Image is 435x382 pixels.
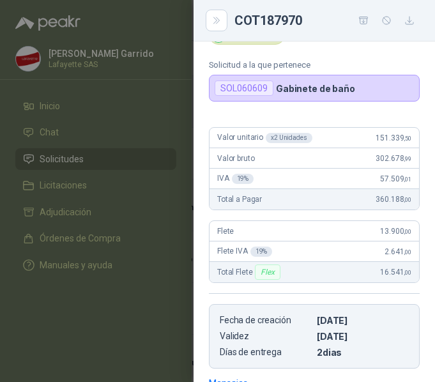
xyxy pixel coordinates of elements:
p: Días de entrega [220,347,312,358]
p: Validez [220,331,312,342]
span: Valor bruto [217,154,254,163]
span: Total Flete [217,264,283,280]
span: ,01 [404,176,411,183]
span: ,00 [404,248,411,256]
span: IVA [217,174,254,184]
div: 19 % [250,247,273,257]
span: Valor unitario [217,133,312,143]
span: Flete [217,227,234,236]
p: [DATE] [317,315,409,326]
div: COT187970 [234,10,420,31]
span: Flete IVA [217,247,272,257]
div: Flex [255,264,280,280]
button: Close [209,13,224,28]
span: Total a Pagar [217,195,262,204]
div: SOL060609 [215,80,273,96]
p: [DATE] [317,331,409,342]
span: 2.641 [385,247,411,256]
span: ,50 [404,135,411,142]
p: Fecha de creación [220,315,312,326]
span: ,00 [404,269,411,276]
div: x 2 Unidades [266,133,312,143]
div: 19 % [232,174,254,184]
span: ,00 [404,228,411,235]
span: 151.339 [376,134,411,142]
span: ,99 [404,155,411,162]
span: 360.188 [376,195,411,204]
span: 302.678 [376,154,411,163]
span: 57.509 [380,174,411,183]
span: 16.541 [380,268,411,277]
p: Solicitud a la que pertenece [209,60,420,70]
p: Gabinete de baño [276,83,355,94]
span: ,00 [404,196,411,203]
span: 13.900 [380,227,411,236]
p: 2 dias [317,347,409,358]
